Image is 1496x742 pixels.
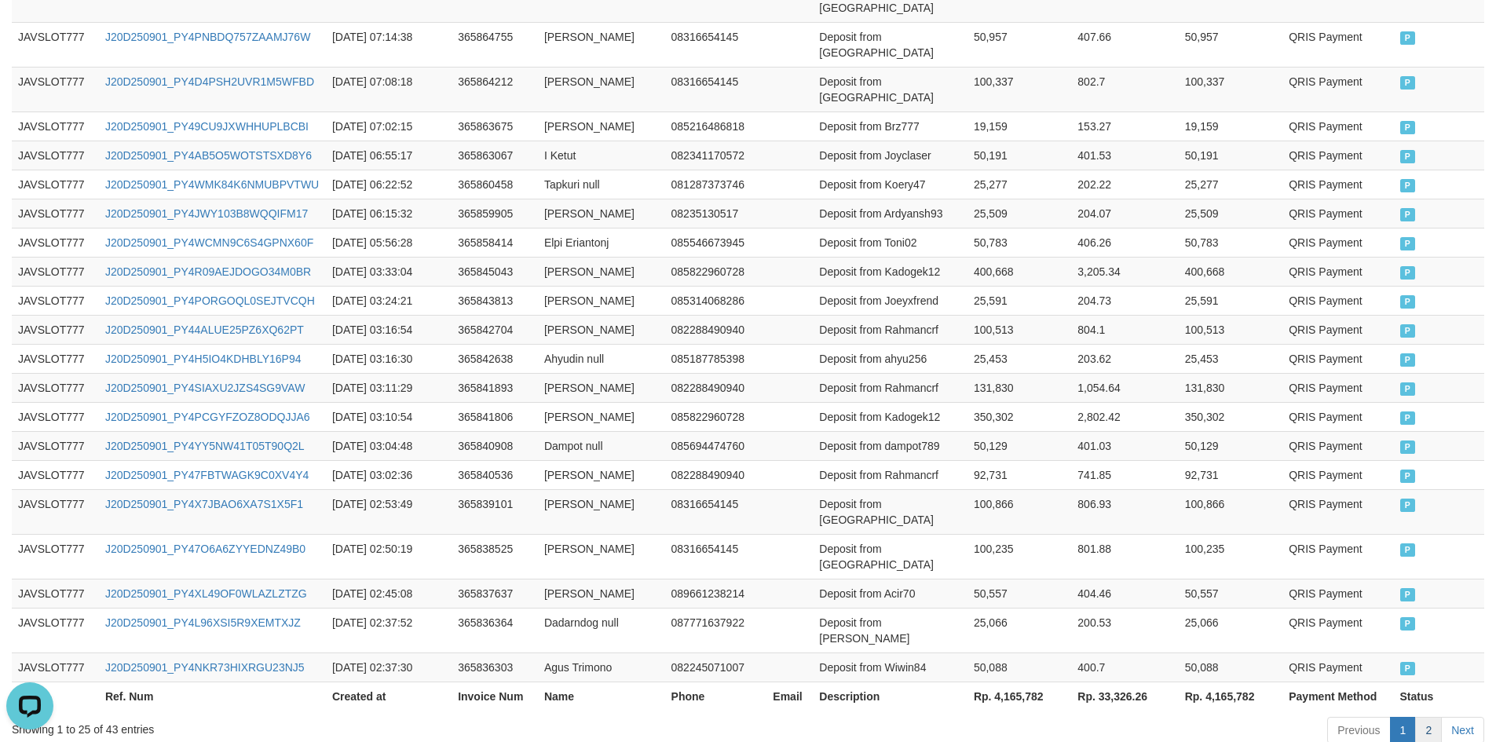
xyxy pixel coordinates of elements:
[1071,460,1178,489] td: 741.85
[1400,237,1416,250] span: PAID
[665,228,767,257] td: 085546673945
[326,489,452,534] td: [DATE] 02:53:49
[665,67,767,111] td: 08316654145
[1400,266,1416,280] span: PAID
[1282,344,1393,373] td: QRIS Payment
[1400,440,1416,454] span: PAID
[665,344,767,373] td: 085187785398
[1179,431,1283,460] td: 50,129
[12,315,99,344] td: JAVSLOT777
[1071,652,1178,682] td: 400.7
[1071,489,1178,534] td: 806.93
[99,682,326,711] th: Ref. Num
[105,149,312,162] a: J20D250901_PY4AB5O5WOTSTSXD8Y6
[665,460,767,489] td: 082288490940
[1394,682,1484,711] th: Status
[665,402,767,431] td: 085822960728
[665,111,767,141] td: 085216486818
[1071,257,1178,286] td: 3,205.34
[12,141,99,170] td: JAVSLOT777
[1179,111,1283,141] td: 19,159
[967,315,1071,344] td: 100,513
[1071,170,1178,199] td: 202.22
[538,228,665,257] td: Elpi Eriantonj
[813,199,967,228] td: Deposit from Ardyansh93
[967,141,1071,170] td: 50,191
[1179,141,1283,170] td: 50,191
[967,22,1071,67] td: 50,957
[538,111,665,141] td: [PERSON_NAME]
[105,661,305,674] a: J20D250901_PY4NKR73HIXRGU23NJ5
[452,402,538,431] td: 365841806
[813,141,967,170] td: Deposit from Joyclaser
[538,22,665,67] td: [PERSON_NAME]
[452,141,538,170] td: 365863067
[1071,315,1178,344] td: 804.1
[452,315,538,344] td: 365842704
[1400,208,1416,221] span: PAID
[105,265,311,278] a: J20D250901_PY4R09AEJDOGO34M0BR
[452,460,538,489] td: 365840536
[12,460,99,489] td: JAVSLOT777
[665,534,767,579] td: 08316654145
[538,652,665,682] td: Agus Trimono
[1282,460,1393,489] td: QRIS Payment
[326,652,452,682] td: [DATE] 02:37:30
[1282,286,1393,315] td: QRIS Payment
[967,228,1071,257] td: 50,783
[105,75,314,88] a: J20D250901_PY4D4PSH2UVR1M5WFBD
[6,6,53,53] button: Open LiveChat chat widget
[538,141,665,170] td: I Ketut
[1071,682,1178,711] th: Rp. 33,326.26
[1179,228,1283,257] td: 50,783
[1400,470,1416,483] span: PAID
[1179,579,1283,608] td: 50,557
[538,344,665,373] td: Ahyudin null
[326,286,452,315] td: [DATE] 03:24:21
[1282,489,1393,534] td: QRIS Payment
[665,170,767,199] td: 081287373746
[105,498,303,510] a: J20D250901_PY4X7JBAO6XA7S1X5F1
[452,199,538,228] td: 365859905
[538,257,665,286] td: [PERSON_NAME]
[967,608,1071,652] td: 25,066
[452,489,538,534] td: 365839101
[967,534,1071,579] td: 100,235
[105,120,309,133] a: J20D250901_PY49CU9JXWHHUPLBCBI
[1400,150,1416,163] span: PAID
[105,207,308,220] a: J20D250901_PY4JWY103B8WQQIFM17
[452,67,538,111] td: 365864212
[665,489,767,534] td: 08316654145
[1071,22,1178,67] td: 407.66
[813,460,967,489] td: Deposit from Rahmancrf
[1179,170,1283,199] td: 25,277
[1400,411,1416,425] span: PAID
[105,469,309,481] a: J20D250901_PY47FBTWAGK9C0XV4Y4
[967,111,1071,141] td: 19,159
[12,228,99,257] td: JAVSLOT777
[1179,344,1283,373] td: 25,453
[452,111,538,141] td: 365863675
[538,431,665,460] td: Dampot null
[326,431,452,460] td: [DATE] 03:04:48
[105,31,310,43] a: J20D250901_PY4PNBDQ757ZAAMJ76W
[1282,170,1393,199] td: QRIS Payment
[665,286,767,315] td: 085314068286
[1400,121,1416,134] span: PAID
[967,257,1071,286] td: 400,668
[1282,111,1393,141] td: QRIS Payment
[1400,353,1416,367] span: PAID
[452,22,538,67] td: 365864755
[12,111,99,141] td: JAVSLOT777
[452,228,538,257] td: 365858414
[665,315,767,344] td: 082288490940
[1400,382,1416,396] span: PAID
[12,170,99,199] td: JAVSLOT777
[326,344,452,373] td: [DATE] 03:16:30
[967,652,1071,682] td: 50,088
[1400,31,1416,45] span: PAID
[326,257,452,286] td: [DATE] 03:33:04
[1071,579,1178,608] td: 404.46
[967,199,1071,228] td: 25,509
[12,199,99,228] td: JAVSLOT777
